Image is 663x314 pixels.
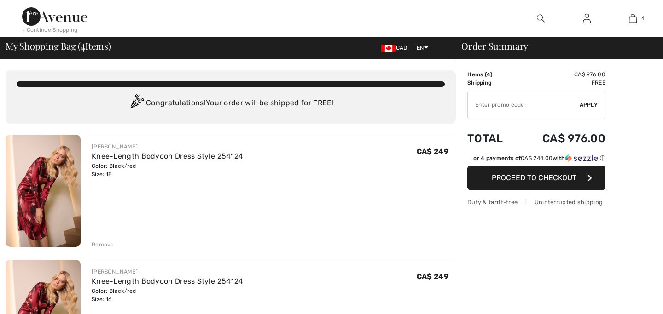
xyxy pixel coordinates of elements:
[468,91,580,119] input: Promo code
[6,135,81,247] img: Knee-Length Bodycon Dress Style 254124
[521,155,552,161] span: CA$ 244.00
[467,166,605,190] button: Proceed to Checkout
[583,13,591,24] img: My Info
[81,39,85,51] span: 4
[492,173,576,182] span: Proceed to Checkout
[467,154,605,166] div: or 4 payments ofCA$ 244.00withSezzle Click to learn more about Sezzle
[17,94,445,113] div: Congratulations! Your order will be shipped for FREE!
[6,41,111,51] span: My Shopping Bag ( Items)
[92,162,243,178] div: Color: Black/red Size: 18
[467,79,517,87] td: Shipping
[629,13,637,24] img: My Bag
[22,7,87,26] img: 1ère Avenue
[487,71,490,78] span: 4
[537,13,545,24] img: search the website
[576,13,598,24] a: Sign In
[381,45,411,51] span: CAD
[473,154,605,162] div: or 4 payments of with
[517,123,605,154] td: CA$ 976.00
[22,26,78,34] div: < Continue Shopping
[92,268,243,276] div: [PERSON_NAME]
[450,41,657,51] div: Order Summary
[467,198,605,206] div: Duty & tariff-free | Uninterrupted shipping
[128,94,146,113] img: Congratulation2.svg
[517,70,605,79] td: CA$ 976.00
[467,70,517,79] td: Items ( )
[92,277,243,285] a: Knee-Length Bodycon Dress Style 254124
[467,123,517,154] td: Total
[580,101,598,109] span: Apply
[517,79,605,87] td: Free
[92,240,114,249] div: Remove
[92,143,243,151] div: [PERSON_NAME]
[417,147,448,156] span: CA$ 249
[92,152,243,160] a: Knee-Length Bodycon Dress Style 254124
[381,45,396,52] img: Canadian Dollar
[565,154,598,162] img: Sezzle
[92,287,243,303] div: Color: Black/red Size: 16
[610,13,655,24] a: 4
[417,45,428,51] span: EN
[417,272,448,281] span: CA$ 249
[641,14,645,23] span: 4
